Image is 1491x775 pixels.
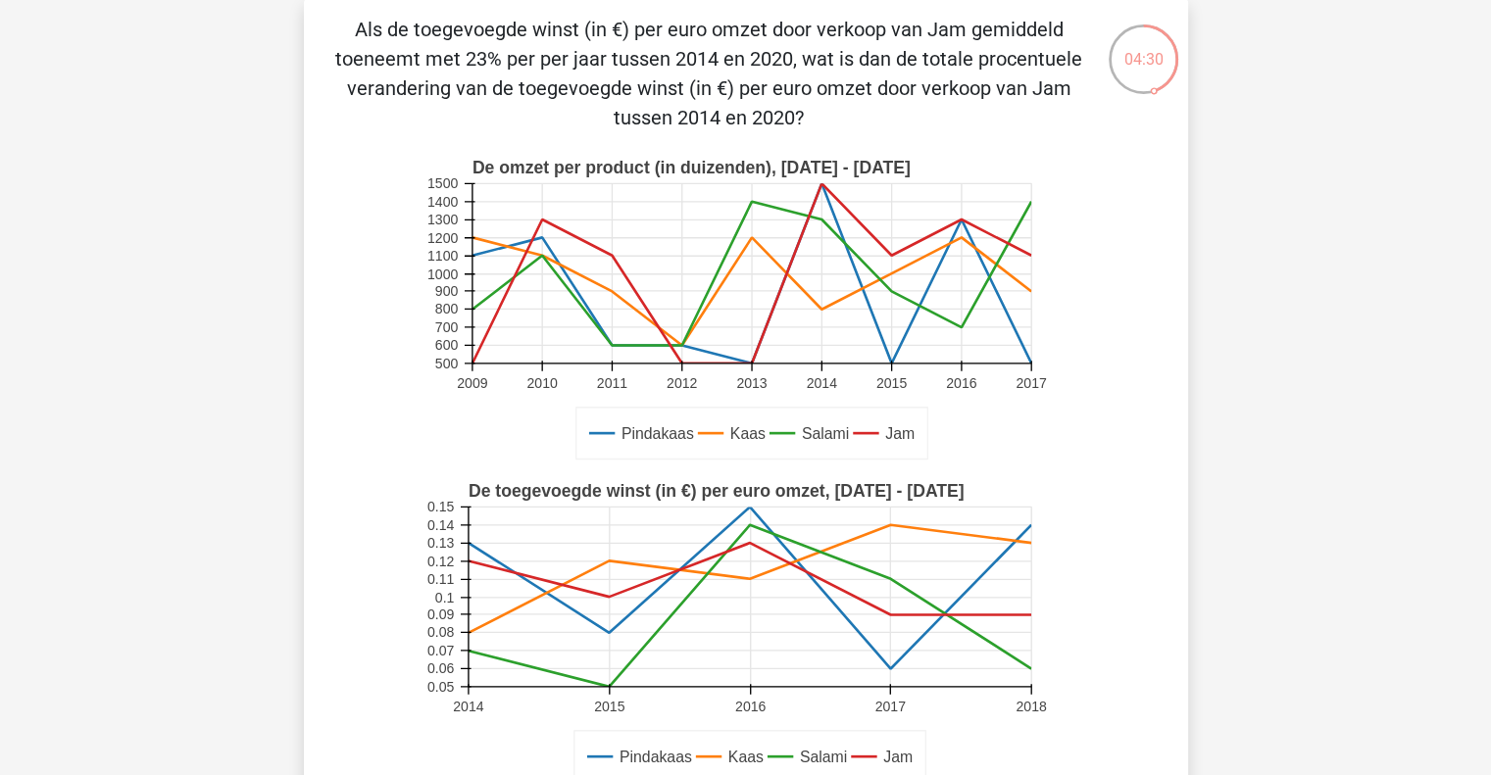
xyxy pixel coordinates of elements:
p: Als de toegevoegde winst (in €) per euro omzet door verkoop van Jam gemiddeld toeneemt met 23% pe... [335,15,1083,132]
text: 2018 [1016,699,1046,714]
text: 0.06 [426,660,454,676]
text: 600 [434,337,458,353]
text: Pindakaas [619,749,691,765]
div: 04:30 [1107,23,1180,72]
text: De toegevoegde winst (in €) per euro omzet, [DATE] - [DATE] [468,481,964,501]
text: 0.15 [426,499,454,514]
text: 1200 [426,230,457,246]
text: 2015 [594,699,624,714]
text: 2014 [453,699,483,714]
text: 1100 [426,248,457,264]
text: 0.1 [434,590,454,605]
text: 2016 [946,375,976,391]
text: 0.05 [426,679,454,695]
text: 0.14 [426,517,454,533]
text: 2017 [874,699,905,714]
text: Jam [883,749,913,765]
text: 1500 [426,175,457,191]
text: 1400 [426,194,457,210]
text: 2010 [526,375,557,391]
text: 0.12 [426,554,454,569]
text: 2017 [1016,375,1046,391]
text: 1000 [426,266,457,282]
text: Jam [885,425,915,442]
text: 0.13 [426,535,454,551]
text: 2015 [875,375,906,391]
text: Kaas [729,425,765,442]
text: Salami [801,425,848,442]
text: 800 [434,302,458,317]
text: 2014 [806,375,836,391]
text: De omzet per product (in duizenden), [DATE] - [DATE] [472,158,910,177]
text: 0.07 [426,643,454,658]
text: 0.09 [426,606,454,622]
text: Kaas [727,749,763,765]
text: 2013 [736,375,767,391]
text: 0.11 [426,571,454,587]
text: 2011 [596,375,626,391]
text: 700 [434,319,458,335]
text: 0.08 [426,625,454,641]
text: 1300 [426,212,457,227]
text: 900 [434,283,458,299]
text: 2012 [666,375,696,391]
text: Pindakaas [621,425,693,442]
text: 2016 [734,699,765,714]
text: 2009 [457,375,487,391]
text: 500 [434,356,458,371]
text: Salami [799,749,846,765]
